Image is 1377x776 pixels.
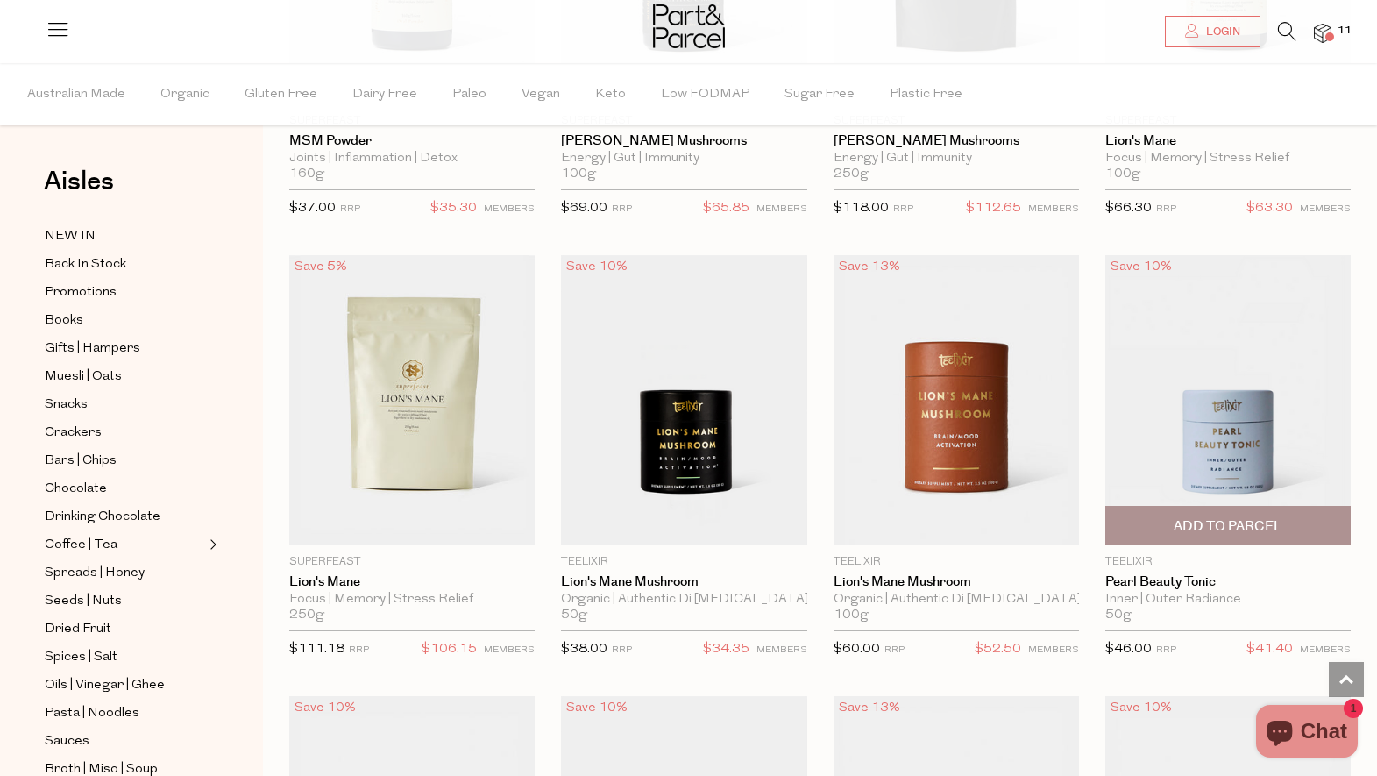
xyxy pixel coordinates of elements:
span: Oils | Vinegar | Ghee [45,675,165,696]
span: 100g [1105,167,1140,182]
span: 100g [834,608,869,623]
span: $46.00 [1105,643,1152,656]
div: Energy | Gut | Immunity [834,151,1079,167]
span: Plastic Free [890,64,962,125]
span: Sugar Free [784,64,855,125]
small: RRP [349,645,369,655]
div: Save 10% [561,696,633,720]
inbox-online-store-chat: Shopify online store chat [1251,705,1363,762]
a: Books [45,310,204,331]
a: Coffee | Tea [45,534,204,556]
div: Joints | Inflammation | Detox [289,151,535,167]
span: Bars | Chips [45,451,117,472]
small: RRP [884,645,905,655]
span: $63.30 [1246,197,1293,220]
a: Gifts | Hampers [45,338,204,360]
small: MEMBERS [1028,204,1079,214]
span: $35.30 [430,197,477,220]
span: 250g [289,608,324,623]
a: Crackers [45,422,204,444]
div: Save 10% [289,696,361,720]
span: Crackers [45,423,102,444]
span: Drinking Chocolate [45,507,160,528]
a: Pasta | Noodles [45,702,204,724]
span: 50g [1105,608,1132,623]
small: MEMBERS [1300,204,1351,214]
span: $118.00 [834,202,889,215]
a: Dried Fruit [45,618,204,640]
a: Snacks [45,394,204,416]
a: Sauces [45,730,204,752]
p: Teelixir [834,554,1079,570]
span: 160g [289,167,324,182]
div: Organic | Authentic Di [MEDICAL_DATA] Source [834,592,1079,608]
span: 50g [561,608,587,623]
small: MEMBERS [756,645,807,655]
div: Save 5% [289,255,352,279]
span: $52.50 [975,638,1021,661]
span: Aisles [44,162,114,201]
small: RRP [1156,645,1176,655]
span: 250g [834,167,869,182]
span: $38.00 [561,643,607,656]
div: Focus | Memory | Stress Relief [289,592,535,608]
span: $66.30 [1105,202,1152,215]
a: [PERSON_NAME] Mushrooms [561,133,806,149]
span: Muesli | Oats [45,367,122,388]
small: RRP [1156,204,1176,214]
span: Dairy Free [352,64,417,125]
a: Seeds | Nuts [45,590,204,612]
small: MEMBERS [1300,645,1351,655]
span: Snacks [45,395,88,416]
a: Lion's Mane Mushroom [834,574,1079,590]
span: $106.15 [422,638,477,661]
img: Part&Parcel [653,4,725,48]
a: Chocolate [45,478,204,500]
a: Muesli | Oats [45,366,204,388]
p: Teelixir [561,554,806,570]
div: Save 13% [834,255,905,279]
span: $69.00 [561,202,607,215]
small: RRP [612,645,632,655]
span: Dried Fruit [45,619,111,640]
a: Back In Stock [45,253,204,275]
span: Sauces [45,731,89,752]
small: MEMBERS [484,204,535,214]
span: $37.00 [289,202,336,215]
img: Lion's Mane [289,255,535,545]
span: Add To Parcel [1174,517,1282,536]
a: Lion's Mane [289,574,535,590]
a: MSM Powder [289,133,535,149]
div: Organic | Authentic Di [MEDICAL_DATA] Source [561,592,806,608]
span: Chocolate [45,479,107,500]
img: Lion's Mane Mushroom [561,255,806,545]
span: $111.18 [289,643,344,656]
a: NEW IN [45,225,204,247]
small: RRP [340,204,360,214]
p: Teelixir [1105,554,1351,570]
span: Low FODMAP [661,64,749,125]
button: Expand/Collapse Coffee | Tea [205,534,217,555]
span: $65.85 [703,197,749,220]
span: 100g [561,167,596,182]
img: Lion's Mane Mushroom [834,255,1079,545]
span: Organic [160,64,209,125]
img: Pearl Beauty Tonic [1105,255,1351,545]
span: Spices | Salt [45,647,117,668]
span: Vegan [522,64,560,125]
a: Bars | Chips [45,450,204,472]
a: Lion's Mane Mushroom [561,574,806,590]
span: NEW IN [45,226,96,247]
small: MEMBERS [484,645,535,655]
small: RRP [893,204,913,214]
a: Login [1165,16,1260,47]
span: Pasta | Noodles [45,703,139,724]
span: 11 [1333,23,1356,39]
small: MEMBERS [1028,645,1079,655]
span: Promotions [45,282,117,303]
a: Drinking Chocolate [45,506,204,528]
a: Spices | Salt [45,646,204,668]
span: $112.65 [966,197,1021,220]
small: MEMBERS [756,204,807,214]
span: Spreads | Honey [45,563,145,584]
